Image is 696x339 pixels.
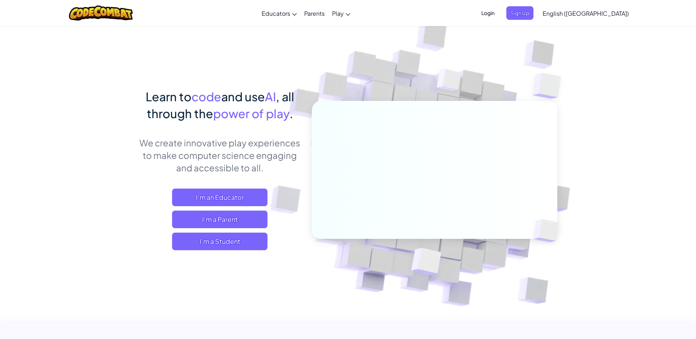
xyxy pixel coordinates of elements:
[506,6,533,20] button: Sign Up
[213,106,289,121] span: power of play
[69,6,133,21] img: CodeCombat logo
[139,136,301,174] p: We create innovative play experiences to make computer science engaging and accessible to all.
[146,89,192,104] span: Learn to
[521,204,576,258] img: Overlap cubes
[393,232,459,293] img: Overlap cubes
[332,10,344,17] span: Play
[543,10,629,17] span: English ([GEOGRAPHIC_DATA])
[518,55,582,117] img: Overlap cubes
[265,89,276,104] span: AI
[172,211,267,228] a: I'm a Parent
[328,3,354,23] a: Play
[423,55,475,109] img: Overlap cubes
[300,3,328,23] a: Parents
[477,6,499,20] button: Login
[539,3,633,23] a: English ([GEOGRAPHIC_DATA])
[289,106,293,121] span: .
[172,189,267,206] a: I'm an Educator
[192,89,221,104] span: code
[221,89,265,104] span: and use
[258,3,300,23] a: Educators
[172,233,267,250] button: I'm a Student
[262,10,290,17] span: Educators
